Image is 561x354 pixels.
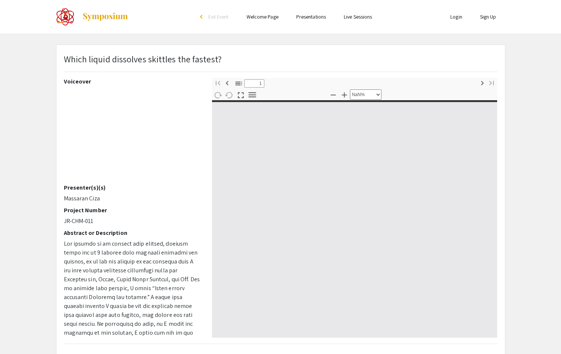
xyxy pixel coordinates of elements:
[480,13,496,20] a: Sign Up
[82,12,128,21] img: Symposium by ForagerOne
[64,229,201,236] h2: Abstract or Description
[64,78,201,85] h2: Voiceover
[476,77,489,88] button: Next Page
[244,79,264,88] input: Page
[529,321,555,348] iframe: Chat
[485,77,498,88] button: Last page
[64,52,222,66] p: Which liquid dissolves skittles the fastest?
[64,217,201,226] p: JR-CHM-011
[221,77,234,88] button: Previous Page
[200,14,205,19] div: arrow_back_ios
[56,7,75,26] img: The 2022 CoorsTek Denver Metro Regional Science and Engineering Fair
[56,7,128,26] a: The 2022 CoorsTek Denver Metro Regional Science and Engineering Fair
[64,88,201,184] iframe: YouTube video player
[350,89,382,100] select: Zoom
[338,89,351,100] button: Zoom In
[344,13,372,20] a: Live Sessions
[246,89,259,100] button: Tools
[64,194,201,203] p: Massaran Ciza
[296,13,326,20] a: Presentations
[247,13,278,20] a: Welcome Page
[450,13,462,20] a: Login
[208,13,229,20] span: Exit Event
[235,89,247,100] button: Switch to Presentation Mode
[327,89,340,100] button: Zoom Out
[232,78,245,89] button: Toggle Sidebar
[64,184,201,191] h2: Presenter(s)(s)
[64,207,201,214] h2: Project Number
[223,89,236,100] button: Rotate Counterclockwise
[212,77,224,88] button: First page
[212,89,224,100] button: Rotate Clockwise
